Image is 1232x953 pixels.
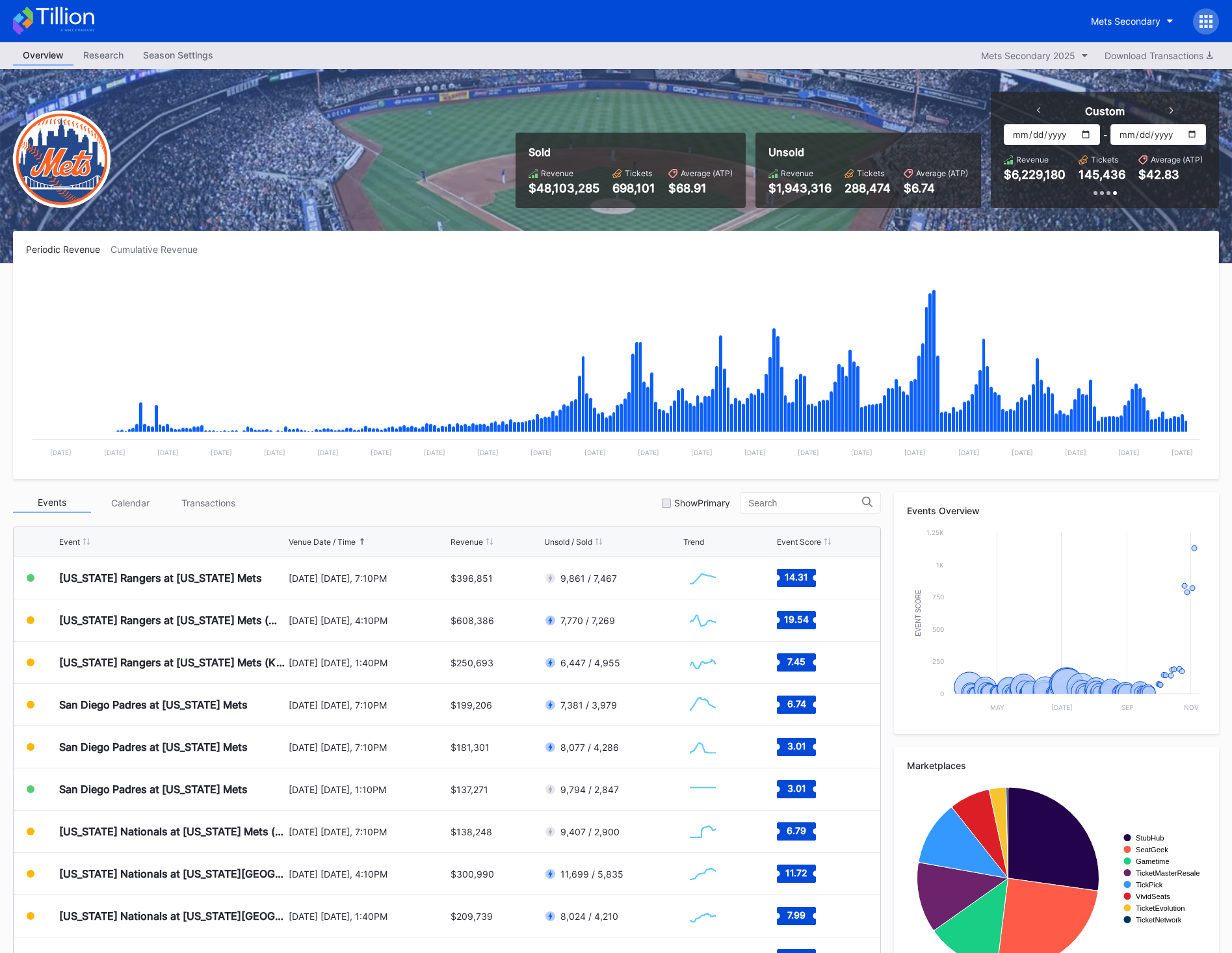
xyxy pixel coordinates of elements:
text: [DATE] [904,449,926,456]
div: 288,474 [845,181,891,195]
svg: Chart title [26,271,1206,466]
text: TickPick [1136,881,1163,889]
text: [DATE] [264,449,285,456]
div: San Diego Padres at [US_STATE] Mets [59,740,248,753]
div: - [1103,129,1107,140]
svg: Chart title [683,646,722,679]
div: Revenue [451,537,483,547]
text: [DATE] [1012,449,1033,456]
div: 8,024 / 4,210 [560,911,618,922]
div: Event Score [777,537,821,547]
div: [US_STATE] Rangers at [US_STATE] Mets [59,571,262,584]
text: Nov [1184,703,1199,711]
text: SeatGeek [1136,846,1168,854]
text: [DATE] [584,449,606,456]
text: 7.45 [787,656,806,667]
div: 7,381 / 3,979 [560,699,617,711]
div: San Diego Padres at [US_STATE] Mets [59,698,248,711]
text: May [990,703,1004,711]
div: Average (ATP) [681,168,733,178]
text: TicketNetwork [1136,916,1182,924]
div: Unsold [768,146,968,159]
div: Tickets [1091,155,1118,164]
svg: Chart title [683,857,722,890]
text: TicketMasterResale [1136,869,1199,877]
input: Search [748,498,862,508]
button: Mets Secondary 2025 [975,47,1095,64]
text: Event Score [915,590,922,636]
img: New-York-Mets-Transparent.png [13,111,111,208]
div: Download Transactions [1105,50,1212,61]
div: Revenue [781,168,813,178]
text: [DATE] [211,449,232,456]
div: $209,739 [451,911,493,922]
text: 7.99 [787,909,806,920]
button: Mets Secondary [1081,9,1183,33]
text: 750 [932,593,944,601]
div: $300,990 [451,868,494,880]
svg: Chart title [683,900,722,932]
div: $1,943,316 [768,181,832,195]
text: 250 [932,657,944,665]
div: [DATE] [DATE], 4:10PM [289,615,447,626]
text: [DATE] [104,449,125,456]
div: [US_STATE] Nationals at [US_STATE][GEOGRAPHIC_DATA] (Long Sleeve T-Shirt Giveaway) [59,867,285,880]
div: Venue Date / Time [289,537,356,547]
div: $608,386 [451,615,494,626]
div: 698,101 [612,181,655,195]
div: 11,699 / 5,835 [560,868,623,880]
div: Tickets [625,168,652,178]
div: [DATE] [DATE], 7:10PM [289,826,447,837]
div: [DATE] [DATE], 1:40PM [289,911,447,922]
div: [DATE] [DATE], 1:10PM [289,784,447,795]
div: Cumulative Revenue [111,244,208,255]
a: Season Settings [133,46,223,66]
div: Season Settings [133,46,223,64]
text: TicketEvolution [1136,904,1185,912]
div: 9,794 / 2,847 [560,784,619,795]
div: [DATE] [DATE], 4:10PM [289,868,447,880]
text: 19.54 [784,614,809,625]
div: 7,770 / 7,269 [560,615,615,626]
div: [US_STATE] Nationals at [US_STATE] Mets (Pop-Up Home Run Apple Giveaway) [59,825,285,838]
svg: Chart title [683,688,722,721]
div: Tickets [857,168,884,178]
div: $250,693 [451,657,493,668]
svg: Chart title [683,562,722,594]
div: Sold [529,146,733,159]
text: [DATE] [317,449,339,456]
text: [DATE] [371,449,392,456]
svg: Chart title [907,526,1206,721]
text: [DATE] [1118,449,1140,456]
div: Show Primary [674,497,730,508]
text: [DATE] [1065,449,1086,456]
div: [DATE] [DATE], 7:10PM [289,573,447,584]
div: $181,301 [451,742,490,753]
div: Revenue [1016,155,1049,164]
div: $137,271 [451,784,488,795]
div: $199,206 [451,699,492,711]
text: [DATE] [424,449,445,456]
text: 11.72 [785,867,807,878]
div: Average (ATP) [1151,155,1203,164]
div: Periodic Revenue [26,244,111,255]
svg: Chart title [683,604,722,636]
div: Mets Secondary [1091,16,1160,27]
svg: Chart title [683,731,722,763]
svg: Chart title [683,773,722,805]
div: 6,447 / 4,955 [560,657,620,668]
div: Custom [1085,105,1125,118]
div: $6.74 [904,181,968,195]
div: Event [59,537,80,547]
div: Marketplaces [907,760,1206,771]
div: $48,103,285 [529,181,599,195]
text: [DATE] [50,449,72,456]
div: San Diego Padres at [US_STATE] Mets [59,783,248,796]
text: 14.31 [785,571,808,582]
text: StubHub [1136,834,1164,842]
text: [DATE] [798,449,819,456]
div: Overview [13,46,73,66]
text: [DATE] [691,449,713,456]
div: 145,436 [1079,168,1125,181]
div: Research [73,46,133,64]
